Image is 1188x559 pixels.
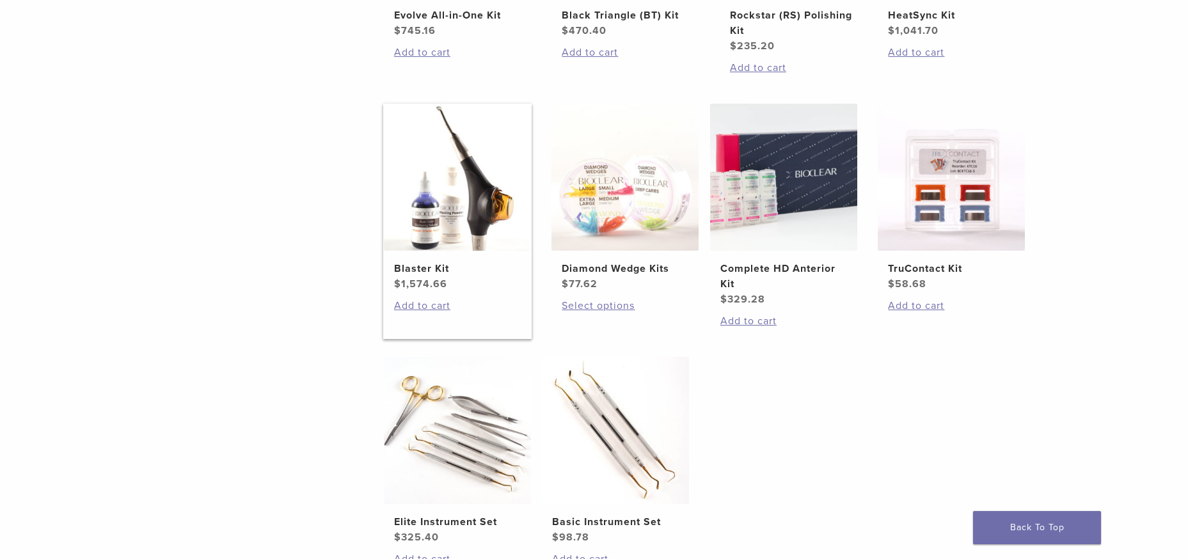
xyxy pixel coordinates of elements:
[394,8,521,23] h2: Evolve All-in-One Kit
[541,357,690,545] a: Basic Instrument SetBasic Instrument Set $98.78
[551,104,700,292] a: Diamond Wedge KitsDiamond Wedge Kits $77.62
[730,40,775,52] bdi: 235.20
[384,357,531,504] img: Elite Instrument Set
[552,514,679,530] h2: Basic Instrument Set
[878,104,1025,251] img: TruContact Kit
[562,24,606,37] bdi: 470.40
[394,24,436,37] bdi: 745.16
[888,278,926,290] bdi: 58.68
[384,104,531,251] img: Blaster Kit
[552,531,559,544] span: $
[720,293,765,306] bdi: 329.28
[394,531,439,544] bdi: 325.40
[730,60,857,75] a: Add to cart: “Rockstar (RS) Polishing Kit”
[888,45,1015,60] a: Add to cart: “HeatSync Kit”
[383,104,532,292] a: Blaster KitBlaster Kit $1,574.66
[383,357,532,545] a: Elite Instrument SetElite Instrument Set $325.40
[562,298,688,313] a: Select options for “Diamond Wedge Kits”
[394,278,401,290] span: $
[877,104,1026,292] a: TruContact KitTruContact Kit $58.68
[394,24,401,37] span: $
[888,8,1015,23] h2: HeatSync Kit
[888,278,895,290] span: $
[888,24,895,37] span: $
[394,45,521,60] a: Add to cart: “Evolve All-in-One Kit”
[973,511,1101,544] a: Back To Top
[394,278,447,290] bdi: 1,574.66
[888,261,1015,276] h2: TruContact Kit
[551,104,699,251] img: Diamond Wedge Kits
[542,357,689,504] img: Basic Instrument Set
[394,261,521,276] h2: Blaster Kit
[394,531,401,544] span: $
[562,278,569,290] span: $
[394,298,521,313] a: Add to cart: “Blaster Kit”
[552,531,589,544] bdi: 98.78
[710,104,857,251] img: Complete HD Anterior Kit
[888,24,939,37] bdi: 1,041.70
[730,8,857,38] h2: Rockstar (RS) Polishing Kit
[888,298,1015,313] a: Add to cart: “TruContact Kit”
[720,293,727,306] span: $
[720,261,847,292] h2: Complete HD Anterior Kit
[562,8,688,23] h2: Black Triangle (BT) Kit
[562,24,569,37] span: $
[394,514,521,530] h2: Elite Instrument Set
[730,40,737,52] span: $
[709,104,859,307] a: Complete HD Anterior KitComplete HD Anterior Kit $329.28
[562,278,598,290] bdi: 77.62
[562,261,688,276] h2: Diamond Wedge Kits
[720,313,847,329] a: Add to cart: “Complete HD Anterior Kit”
[562,45,688,60] a: Add to cart: “Black Triangle (BT) Kit”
